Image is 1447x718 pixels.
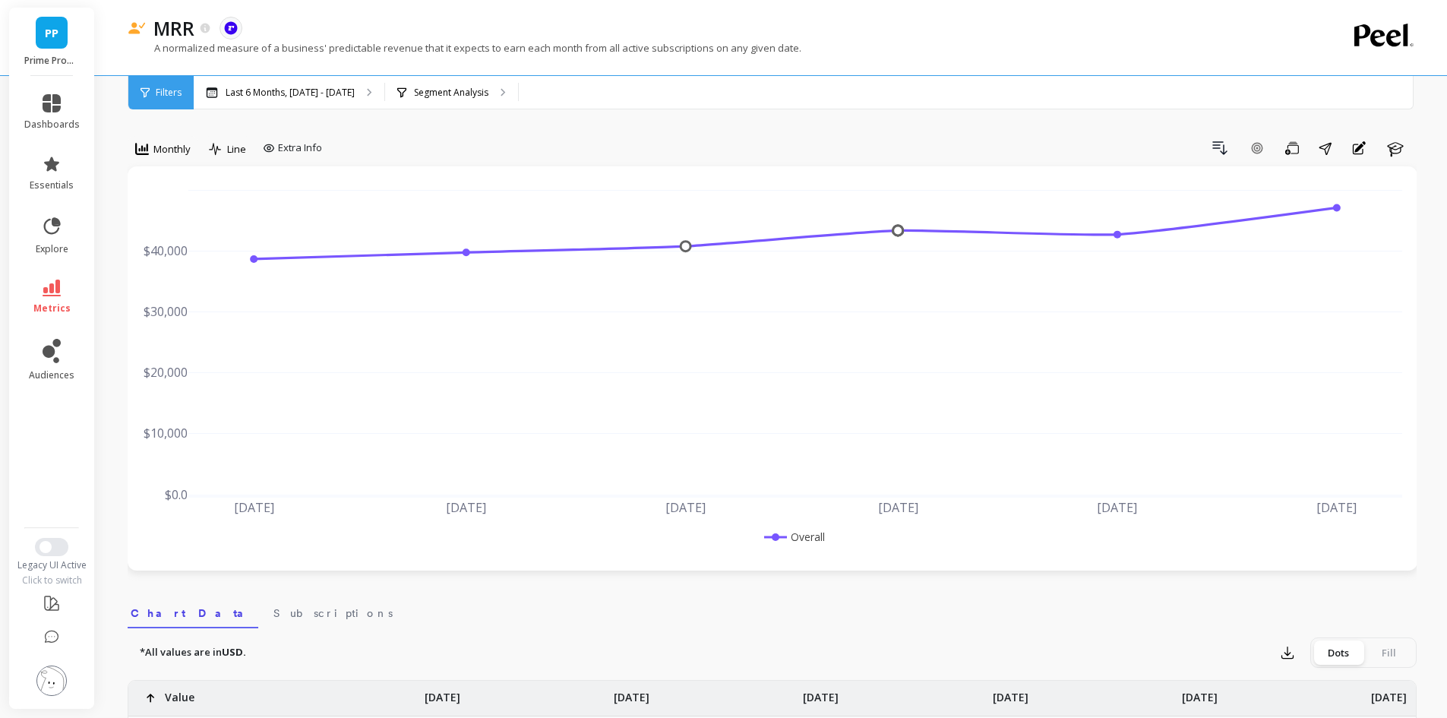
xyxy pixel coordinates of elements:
[128,593,1417,628] nav: Tabs
[1371,681,1407,705] p: [DATE]
[9,574,95,587] div: Click to switch
[9,559,95,571] div: Legacy UI Active
[1182,681,1218,705] p: [DATE]
[45,24,58,42] span: PP
[227,142,246,157] span: Line
[165,681,194,705] p: Value
[140,645,246,660] p: *All values are in
[153,15,194,41] p: MRR
[156,87,182,99] span: Filters
[24,119,80,131] span: dashboards
[33,302,71,315] span: metrics
[29,369,74,381] span: audiences
[224,21,238,35] img: api.recharge.svg
[273,606,393,621] span: Subscriptions
[414,87,488,99] p: Segment Analysis
[131,606,255,621] span: Chart Data
[803,681,839,705] p: [DATE]
[278,141,322,156] span: Extra Info
[36,243,68,255] span: explore
[993,681,1028,705] p: [DATE]
[1363,641,1414,665] div: Fill
[222,645,246,659] strong: USD.
[128,41,801,55] p: A normalized measure of a business' predictable revenue that it expects to earn each month from a...
[153,142,191,157] span: Monthly
[425,681,460,705] p: [DATE]
[36,666,67,696] img: profile picture
[24,55,80,67] p: Prime Prometics™
[614,681,649,705] p: [DATE]
[35,538,68,556] button: Switch to New UI
[30,179,74,191] span: essentials
[128,22,146,35] img: header icon
[1313,641,1363,665] div: Dots
[226,87,355,99] p: Last 6 Months, [DATE] - [DATE]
